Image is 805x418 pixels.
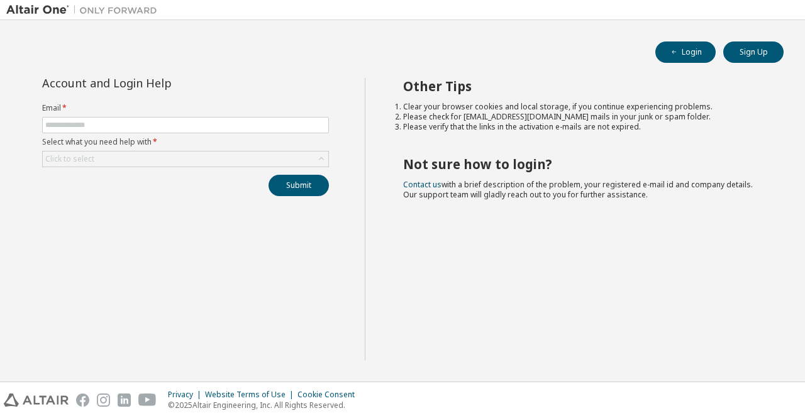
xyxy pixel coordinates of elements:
li: Please check for [EMAIL_ADDRESS][DOMAIN_NAME] mails in your junk or spam folder. [403,112,762,122]
img: instagram.svg [97,393,110,407]
p: © 2025 Altair Engineering, Inc. All Rights Reserved. [168,400,362,410]
img: youtube.svg [138,393,157,407]
button: Login [655,41,716,63]
h2: Other Tips [403,78,762,94]
li: Clear your browser cookies and local storage, if you continue experiencing problems. [403,102,762,112]
div: Cookie Consent [297,390,362,400]
button: Submit [269,175,329,196]
a: Contact us [403,179,441,190]
img: Altair One [6,4,164,16]
img: linkedin.svg [118,393,131,407]
div: Click to select [45,154,94,164]
h2: Not sure how to login? [403,156,762,172]
div: Click to select [43,151,328,167]
label: Select what you need help with [42,137,329,147]
img: altair_logo.svg [4,393,69,407]
li: Please verify that the links in the activation e-mails are not expired. [403,122,762,132]
label: Email [42,103,329,113]
div: Privacy [168,390,205,400]
div: Account and Login Help [42,78,272,88]
img: facebook.svg [76,393,89,407]
span: with a brief description of the problem, your registered e-mail id and company details. Our suppo... [403,179,753,200]
button: Sign Up [723,41,784,63]
div: Website Terms of Use [205,390,297,400]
